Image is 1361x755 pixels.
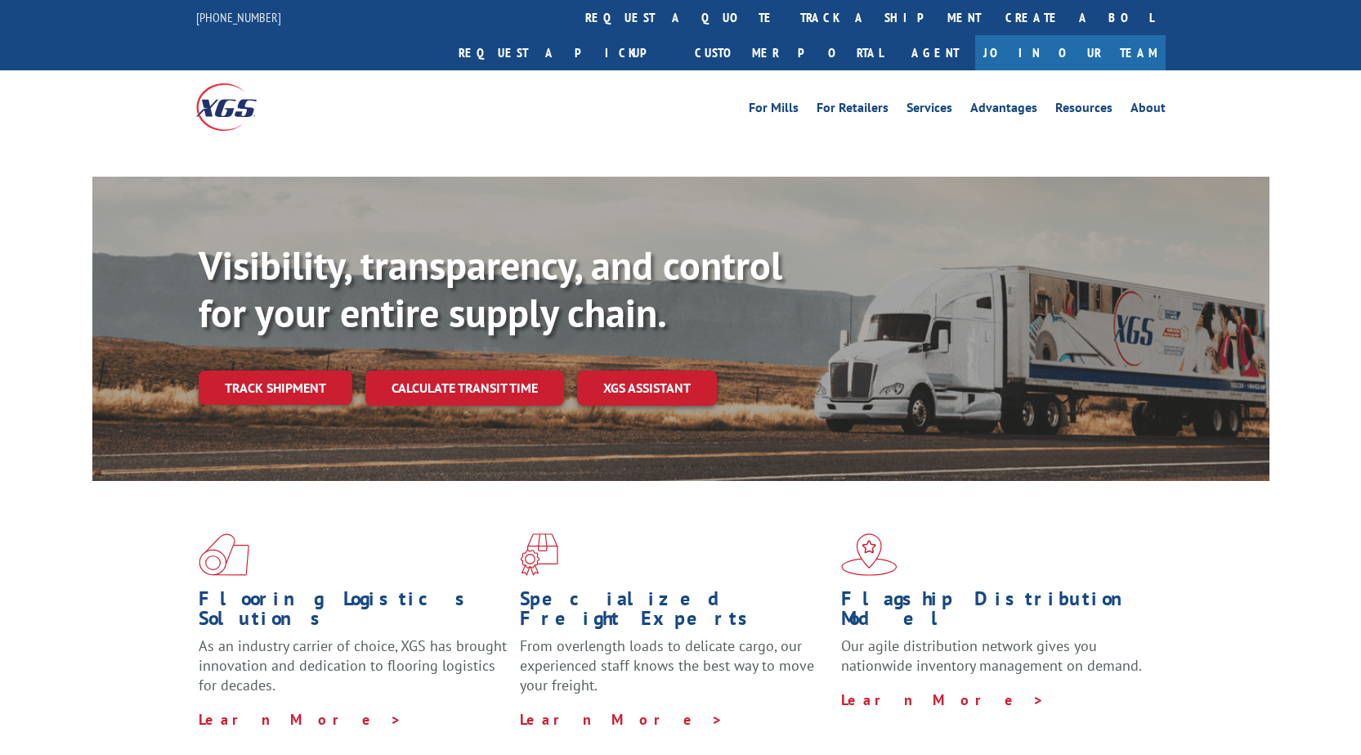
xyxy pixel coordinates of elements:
a: Learn More > [199,710,402,729]
a: Customer Portal [683,35,895,70]
a: [PHONE_NUMBER] [196,9,281,25]
a: Advantages [970,101,1037,119]
a: XGS ASSISTANT [577,371,717,406]
img: xgs-icon-flagship-distribution-model-red [841,533,898,576]
a: Learn More > [841,690,1045,709]
img: xgs-icon-focused-on-flooring-red [520,533,558,576]
a: Join Our Team [975,35,1166,70]
h1: Flooring Logistics Solutions [199,589,508,636]
b: Visibility, transparency, and control for your entire supply chain. [199,240,782,338]
img: xgs-icon-total-supply-chain-intelligence-red [199,533,249,576]
a: Agent [895,35,975,70]
a: Request a pickup [446,35,683,70]
h1: Specialized Freight Experts [520,589,829,636]
a: Services [907,101,952,119]
a: Calculate transit time [365,371,564,406]
a: For Mills [749,101,799,119]
span: As an industry carrier of choice, XGS has brought innovation and dedication to flooring logistics... [199,636,507,694]
h1: Flagship Distribution Model [841,589,1150,636]
a: Resources [1055,101,1113,119]
span: Our agile distribution network gives you nationwide inventory management on demand. [841,636,1142,675]
p: From overlength loads to delicate cargo, our experienced staff knows the best way to move your fr... [520,636,829,709]
a: For Retailers [817,101,889,119]
a: About [1130,101,1166,119]
a: Learn More > [520,710,723,729]
a: Track shipment [199,371,352,405]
